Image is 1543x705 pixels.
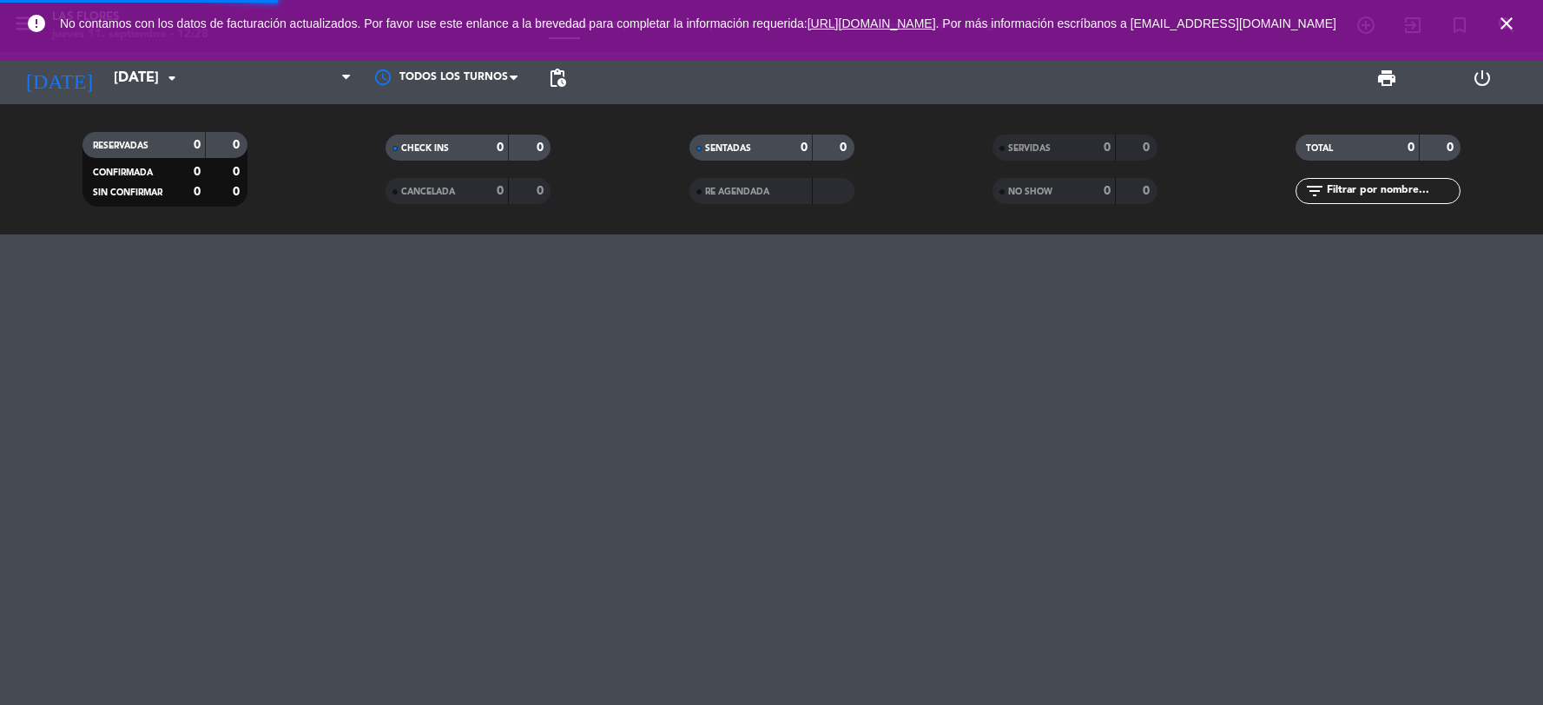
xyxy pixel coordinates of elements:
[162,68,182,89] i: arrow_drop_down
[233,186,243,198] strong: 0
[60,16,1336,30] span: No contamos con los datos de facturación actualizados. Por favor use este enlance a la brevedad p...
[1447,142,1457,154] strong: 0
[1008,188,1052,196] span: NO SHOW
[801,142,808,154] strong: 0
[705,188,769,196] span: RE AGENDADA
[1306,144,1333,153] span: TOTAL
[93,142,148,150] span: RESERVADAS
[194,186,201,198] strong: 0
[1104,185,1111,197] strong: 0
[93,168,153,177] span: CONFIRMADA
[497,185,504,197] strong: 0
[705,144,751,153] span: SENTADAS
[401,188,455,196] span: CANCELADA
[537,185,547,197] strong: 0
[93,188,162,197] span: SIN CONFIRMAR
[1143,142,1153,154] strong: 0
[1472,68,1493,89] i: power_settings_new
[936,16,1336,30] a: . Por más información escríbanos a [EMAIL_ADDRESS][DOMAIN_NAME]
[1304,181,1325,201] i: filter_list
[808,16,936,30] a: [URL][DOMAIN_NAME]
[26,13,47,34] i: error
[1143,185,1153,197] strong: 0
[1008,144,1051,153] span: SERVIDAS
[233,166,243,178] strong: 0
[1104,142,1111,154] strong: 0
[401,144,449,153] span: CHECK INS
[1434,52,1530,104] div: LOG OUT
[547,68,568,89] span: pending_actions
[1376,68,1397,89] span: print
[840,142,850,154] strong: 0
[1408,142,1414,154] strong: 0
[1325,181,1460,201] input: Filtrar por nombre...
[194,139,201,151] strong: 0
[537,142,547,154] strong: 0
[233,139,243,151] strong: 0
[497,142,504,154] strong: 0
[1496,13,1517,34] i: close
[13,59,105,97] i: [DATE]
[194,166,201,178] strong: 0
